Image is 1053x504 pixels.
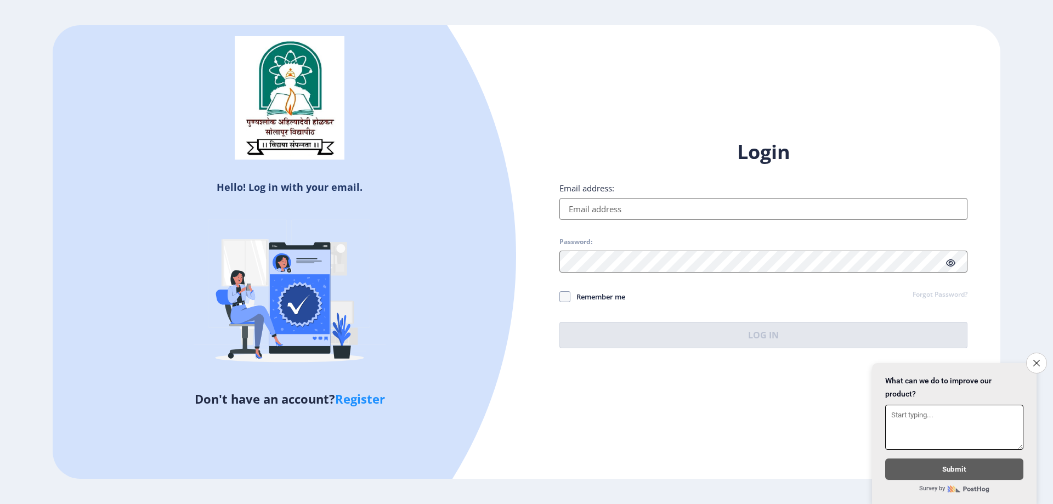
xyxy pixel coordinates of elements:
span: Remember me [570,290,625,303]
label: Email address: [559,183,614,194]
h1: Login [559,139,967,165]
a: Forgot Password? [913,290,967,300]
img: Verified-rafiki.svg [194,198,386,390]
button: Log In [559,322,967,348]
input: Email address [559,198,967,220]
a: Register [335,390,385,407]
h5: Don't have an account? [61,390,518,407]
img: sulogo.png [235,36,344,160]
label: Password: [559,237,592,246]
